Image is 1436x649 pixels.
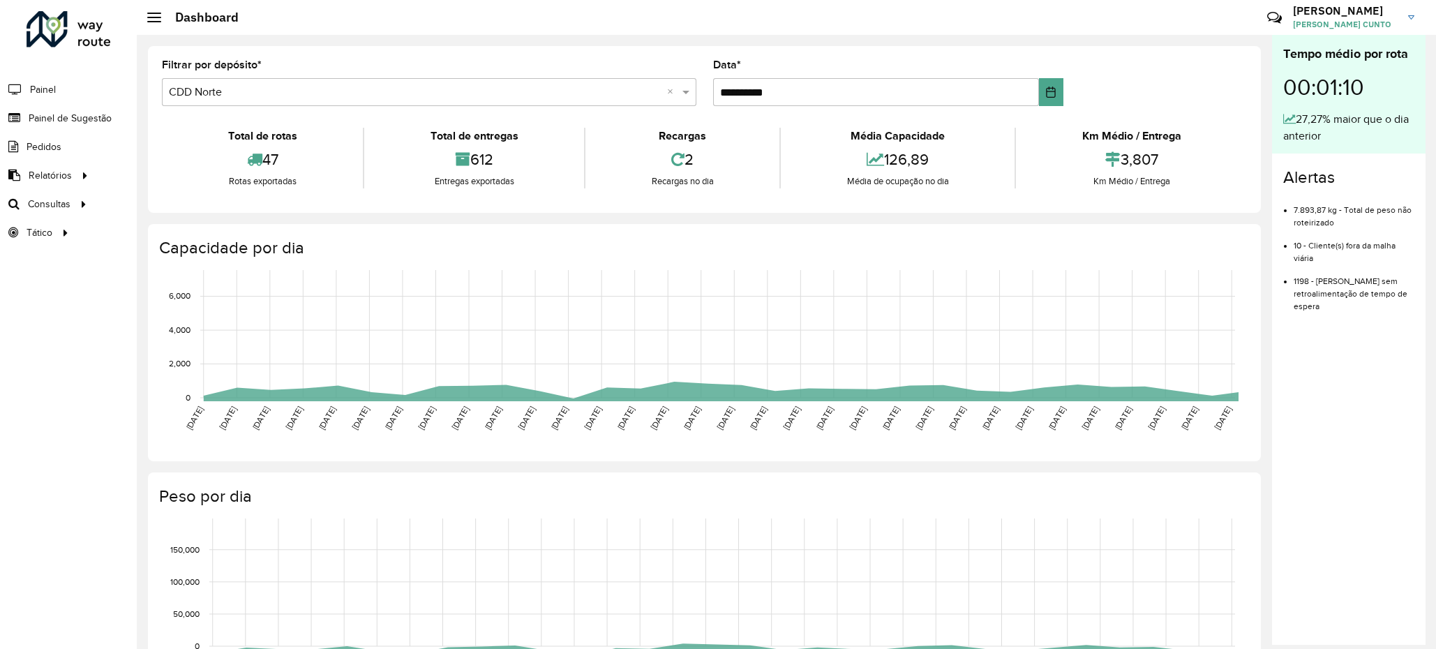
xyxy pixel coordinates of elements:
[1259,3,1289,33] a: Contato Rápido
[169,292,190,301] text: 6,000
[169,325,190,334] text: 4,000
[516,405,537,431] text: [DATE]
[1283,64,1414,111] div: 00:01:10
[667,84,679,100] span: Clear all
[784,128,1011,144] div: Média Capacidade
[1294,229,1414,264] li: 10 - Cliente(s) fora da malha viária
[1179,405,1199,431] text: [DATE]
[589,144,776,174] div: 2
[549,405,569,431] text: [DATE]
[159,486,1247,507] h4: Peso por dia
[350,405,371,431] text: [DATE]
[615,405,636,431] text: [DATE]
[170,577,200,586] text: 100,000
[1294,193,1414,229] li: 7.893,87 kg - Total de peso não roteirizado
[814,405,835,431] text: [DATE]
[27,140,61,154] span: Pedidos
[483,405,503,431] text: [DATE]
[1014,405,1034,431] text: [DATE]
[1293,18,1398,31] span: [PERSON_NAME] CUNTO
[947,405,967,431] text: [DATE]
[27,225,52,240] span: Tático
[583,405,603,431] text: [DATE]
[1283,111,1414,144] div: 27,27% maior que o dia anterior
[1294,264,1414,313] li: 1198 - [PERSON_NAME] sem retroalimentação de tempo de espera
[250,405,271,431] text: [DATE]
[1213,405,1233,431] text: [DATE]
[1293,4,1398,17] h3: [PERSON_NAME]
[1019,174,1243,188] div: Km Médio / Entrega
[30,82,56,97] span: Painel
[29,111,112,126] span: Painel de Sugestão
[649,405,669,431] text: [DATE]
[186,393,190,402] text: 0
[1283,45,1414,64] div: Tempo médio por rota
[914,405,934,431] text: [DATE]
[1039,78,1063,106] button: Choose Date
[848,405,868,431] text: [DATE]
[748,405,768,431] text: [DATE]
[368,174,581,188] div: Entregas exportadas
[784,174,1011,188] div: Média de ocupação no dia
[1080,405,1100,431] text: [DATE]
[368,128,581,144] div: Total de entregas
[682,405,702,431] text: [DATE]
[173,609,200,618] text: 50,000
[169,359,190,368] text: 2,000
[284,405,304,431] text: [DATE]
[170,545,200,554] text: 150,000
[980,405,1001,431] text: [DATE]
[589,128,776,144] div: Recargas
[713,57,741,73] label: Data
[368,144,581,174] div: 612
[881,405,901,431] text: [DATE]
[1113,405,1133,431] text: [DATE]
[161,10,239,25] h2: Dashboard
[218,405,238,431] text: [DATE]
[589,174,776,188] div: Recargas no dia
[784,144,1011,174] div: 126,89
[165,174,359,188] div: Rotas exportadas
[28,197,70,211] span: Consultas
[383,405,403,431] text: [DATE]
[781,405,802,431] text: [DATE]
[1146,405,1167,431] text: [DATE]
[165,144,359,174] div: 47
[165,128,359,144] div: Total de rotas
[159,238,1247,258] h4: Capacidade por dia
[1283,167,1414,188] h4: Alertas
[162,57,262,73] label: Filtrar por depósito
[29,168,72,183] span: Relatórios
[1047,405,1067,431] text: [DATE]
[184,405,204,431] text: [DATE]
[715,405,735,431] text: [DATE]
[417,405,437,431] text: [DATE]
[1019,128,1243,144] div: Km Médio / Entrega
[317,405,337,431] text: [DATE]
[1019,144,1243,174] div: 3,807
[449,405,470,431] text: [DATE]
